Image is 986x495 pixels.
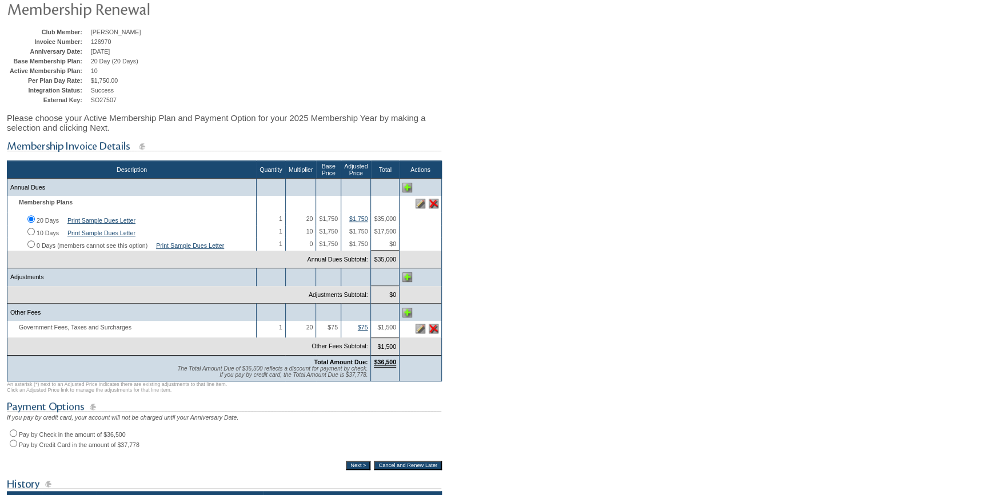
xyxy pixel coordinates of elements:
img: Edit this line item [416,199,425,208]
img: Delete this line item [429,324,438,333]
img: subTtlHistory.gif [7,477,441,491]
a: Print Sample Dues Letter [67,217,135,224]
span: 20 Day (20 Days) [91,58,138,65]
a: Print Sample Dues Letter [67,230,135,236]
th: Base Price [316,161,341,179]
span: $1,750 [319,240,338,247]
b: Membership Plans [19,199,73,206]
td: Active Membership Plan: [10,67,88,74]
img: Add Adjustments line item [402,272,412,282]
span: $1,750 [349,240,368,247]
span: 20 [306,215,313,222]
td: Other Fees [7,304,257,321]
th: Description [7,161,257,179]
td: $0 [371,286,400,304]
span: 0 [309,240,313,247]
span: 1 [279,215,282,222]
span: $17,500 [374,228,396,235]
input: Next > [346,461,370,470]
span: $1,750 [319,228,338,235]
span: [DATE] [91,48,110,55]
label: Pay by Check in the amount of $36,500 [19,431,126,438]
label: Pay by Credit Card in the amount of $37,778 [19,441,139,448]
span: An asterisk (*) next to an Adjusted Price indicates there are existing adjustments to that line i... [7,381,227,393]
span: Government Fees, Taxes and Surcharges [10,324,137,331]
td: Per Plan Day Rate: [10,77,88,84]
td: $1,500 [371,337,400,355]
span: SO27507 [91,96,117,103]
td: Adjustments Subtotal: [7,286,371,304]
img: Edit this line item [416,324,425,333]
a: Print Sample Dues Letter [156,242,224,249]
th: Multiplier [285,161,316,179]
td: Other Fees Subtotal: [7,337,371,355]
th: Adjusted Price [341,161,370,179]
td: Total Amount Due: [7,355,371,381]
td: Annual Dues Subtotal: [7,251,371,268]
span: 1 [279,324,282,331]
label: 0 Days (members cannot see this option) [37,242,147,249]
a: $1,750 [349,215,368,222]
span: $0 [389,240,396,247]
td: External Key: [10,96,88,103]
span: 1 [279,240,282,247]
div: Please choose your Active Membership Plan and Payment Option for your 2025 Membership Year by mak... [7,107,442,138]
td: Invoice Number: [10,38,88,45]
th: Total [371,161,400,179]
span: The Total Amount Due of $36,500 reflects a discount for payment by check. If you pay by credit ca... [177,365,368,378]
span: 20 [306,324,313,331]
span: 10 [306,228,313,235]
span: 126970 [91,38,111,45]
td: Integration Status: [10,87,88,94]
span: $1,500 [377,324,396,331]
span: $1,750 [319,215,338,222]
a: $75 [358,324,368,331]
span: $35,000 [374,215,396,222]
td: Anniversary Date: [10,48,88,55]
input: Cancel and Renew Later [374,461,442,470]
img: Add Annual Dues line item [402,183,412,192]
span: If you pay by credit card, your account will not be charged until your Anniversary Date. [7,414,238,421]
span: [PERSON_NAME] [91,29,141,35]
span: $75 [328,324,338,331]
span: Success [91,87,114,94]
span: 1 [279,228,282,235]
span: $1,750 [349,228,368,235]
span: $36,500 [374,359,396,368]
th: Actions [400,161,442,179]
label: 20 Days [37,217,59,224]
td: Adjustments [7,268,257,286]
span: 10 [91,67,98,74]
td: $35,000 [371,251,400,268]
td: Base Membership Plan: [10,58,88,65]
label: 10 Days [37,230,59,236]
th: Quantity [257,161,286,179]
td: Annual Dues [7,179,257,196]
td: Club Member: [10,29,88,35]
img: subTtlPaymentOptions.gif [7,400,441,414]
span: $1,750.00 [91,77,118,84]
img: subTtlMembershipInvoiceDetails.gif [7,139,441,154]
img: Add Other Fees line item [402,308,412,317]
img: Delete this line item [429,199,438,208]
